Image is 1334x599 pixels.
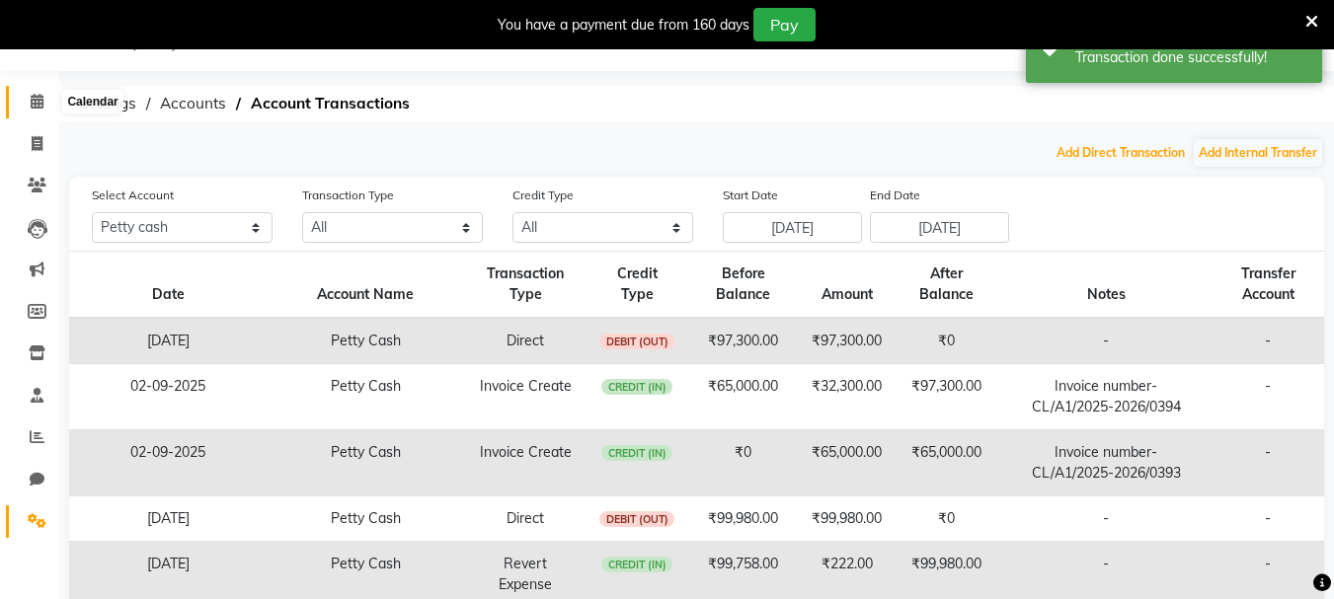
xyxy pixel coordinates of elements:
[687,318,801,364] td: ₹97,300.00
[601,445,672,461] span: CREDIT (IN)
[894,430,1000,496] td: ₹65,000.00
[687,364,801,430] td: ₹65,000.00
[1212,496,1324,542] td: -
[1212,430,1324,496] td: -
[267,496,464,542] td: Petty Cash
[62,90,122,113] div: Calendar
[69,318,267,364] td: [DATE]
[599,511,674,527] span: DEBIT (OUT)
[92,187,174,204] label: Select Account
[870,212,1009,243] input: End Date
[723,212,862,243] input: Start Date
[1000,496,1212,542] td: -
[894,318,1000,364] td: ₹0
[464,364,588,430] td: Invoice Create
[687,496,801,542] td: ₹99,980.00
[69,252,267,319] th: Date
[1000,430,1212,496] td: Invoice number- CL/A1/2025-2026/0393
[894,364,1000,430] td: ₹97,300.00
[150,86,236,121] span: Accounts
[498,15,749,36] div: You have a payment due from 160 days
[464,430,588,496] td: Invoice Create
[870,187,920,204] label: End Date
[894,252,1000,319] th: After Balance
[69,364,267,430] td: 02-09-2025
[588,252,687,319] th: Credit Type
[267,252,464,319] th: Account Name
[69,496,267,542] td: [DATE]
[302,187,394,204] label: Transaction Type
[687,430,801,496] td: ₹0
[464,496,588,542] td: Direct
[1075,47,1307,68] div: Transaction done successfully!
[464,318,588,364] td: Direct
[267,364,464,430] td: Petty Cash
[800,252,894,319] th: Amount
[1000,318,1212,364] td: -
[894,496,1000,542] td: ₹0
[1194,139,1322,167] button: Add Internal Transfer
[800,430,894,496] td: ₹65,000.00
[1212,252,1324,319] th: Transfer Account
[800,496,894,542] td: ₹99,980.00
[1000,252,1212,319] th: Notes
[512,187,574,204] label: Credit Type
[601,557,672,572] span: CREDIT (IN)
[267,430,464,496] td: Petty Cash
[687,252,801,319] th: Before Balance
[1052,139,1190,167] button: Add Direct Transaction
[1000,364,1212,430] td: Invoice number- CL/A1/2025-2026/0394
[599,334,674,349] span: DEBIT (OUT)
[800,364,894,430] td: ₹32,300.00
[800,318,894,364] td: ₹97,300.00
[241,86,420,121] span: Account Transactions
[69,430,267,496] td: 02-09-2025
[753,8,816,41] button: Pay
[723,187,778,204] label: Start Date
[1212,318,1324,364] td: -
[601,379,672,395] span: CREDIT (IN)
[1212,364,1324,430] td: -
[464,252,588,319] th: Transaction Type
[267,318,464,364] td: Petty Cash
